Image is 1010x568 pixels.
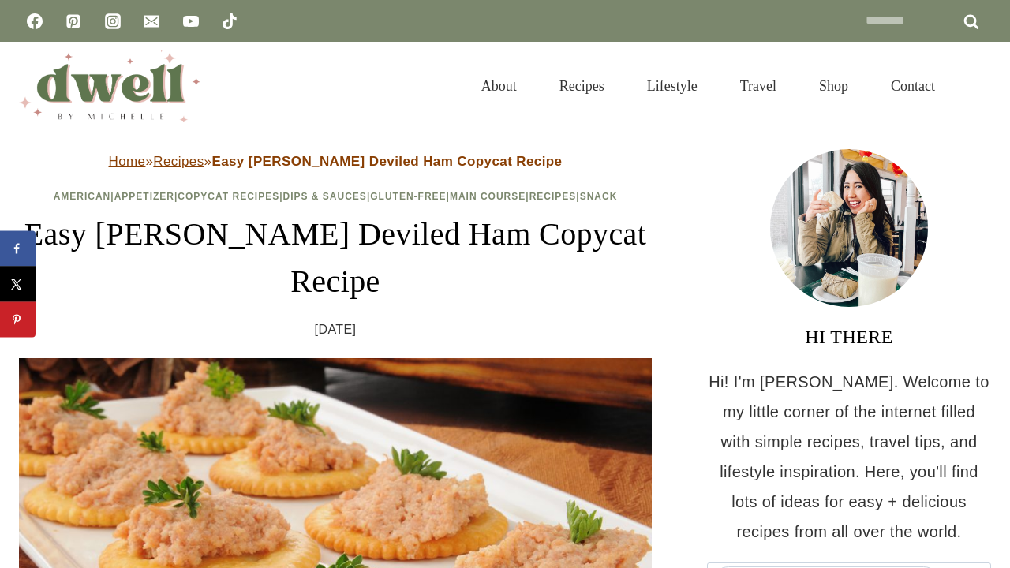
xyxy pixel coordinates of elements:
[798,58,870,114] a: Shop
[315,318,357,342] time: [DATE]
[153,154,204,169] a: Recipes
[19,6,50,37] a: Facebook
[97,6,129,37] a: Instagram
[707,367,991,547] p: Hi! I'm [PERSON_NAME]. Welcome to my little corner of the internet filled with simple recipes, tr...
[175,6,207,37] a: YouTube
[178,191,279,202] a: Copycat Recipes
[54,191,111,202] a: American
[114,191,174,202] a: Appetizer
[964,73,991,99] button: View Search Form
[136,6,167,37] a: Email
[19,50,200,122] img: DWELL by michelle
[580,191,618,202] a: Snack
[58,6,89,37] a: Pinterest
[54,191,618,202] span: | | | | | | |
[109,154,563,169] span: » »
[214,6,245,37] a: TikTok
[370,191,446,202] a: Gluten-Free
[626,58,719,114] a: Lifestyle
[450,191,526,202] a: Main Course
[538,58,626,114] a: Recipes
[529,191,577,202] a: Recipes
[19,211,652,305] h1: Easy [PERSON_NAME] Deviled Ham Copycat Recipe
[211,154,562,169] strong: Easy [PERSON_NAME] Deviled Ham Copycat Recipe
[283,191,367,202] a: Dips & Sauces
[707,323,991,351] h3: HI THERE
[719,58,798,114] a: Travel
[460,58,956,114] nav: Primary Navigation
[109,154,146,169] a: Home
[870,58,956,114] a: Contact
[460,58,538,114] a: About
